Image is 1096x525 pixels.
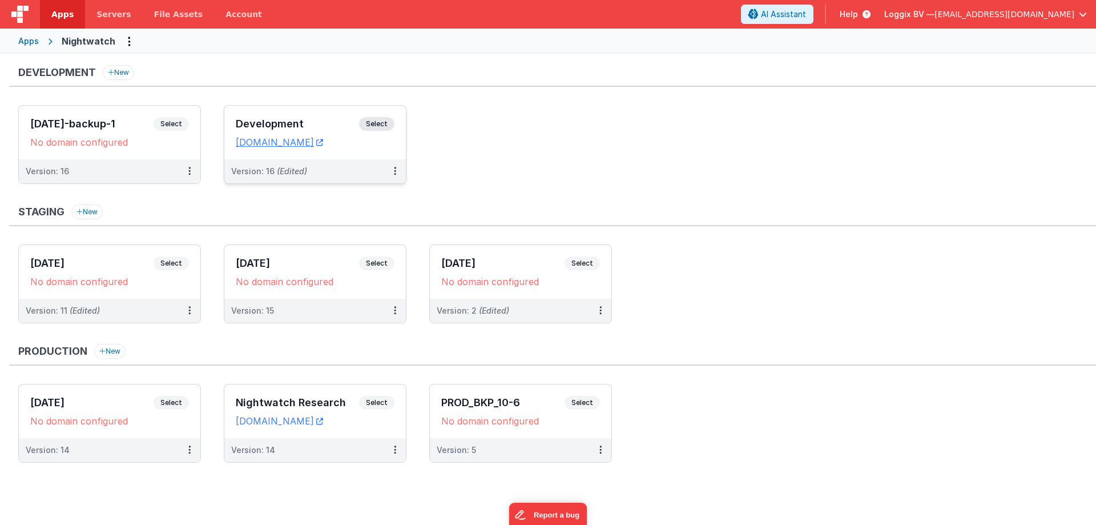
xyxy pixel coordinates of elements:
div: Version: 16 [231,166,307,177]
h3: Production [18,346,87,357]
a: [DOMAIN_NAME] [236,137,323,148]
div: Nightwatch [62,34,115,48]
button: Options [120,32,138,50]
span: Select [565,257,600,270]
div: No domain configured [236,276,394,287]
h3: Development [236,118,359,130]
div: No domain configured [441,415,600,427]
span: AI Assistant [761,9,806,20]
button: AI Assistant [741,5,813,24]
span: File Assets [154,9,203,20]
span: Select [154,117,189,131]
h3: Staging [18,206,65,218]
span: (Edited) [479,306,509,315]
button: Loggix BV — [EMAIL_ADDRESS][DOMAIN_NAME] [884,9,1087,20]
span: Select [359,396,394,410]
span: Select [154,257,189,270]
a: [DOMAIN_NAME] [236,415,323,427]
div: No domain configured [30,276,189,287]
div: Version: 14 [231,444,275,456]
span: Select [154,396,189,410]
span: Apps [51,9,74,20]
span: Help [840,9,858,20]
h3: [DATE] [30,397,154,408]
button: New [71,205,103,219]
span: Select [359,117,394,131]
div: Version: 16 [26,166,69,177]
h3: [DATE] [236,258,359,269]
div: Apps [18,35,39,47]
span: (Edited) [70,306,100,315]
div: Version: 2 [437,305,509,316]
h3: Development [18,67,96,78]
div: Version: 14 [26,444,70,456]
span: [EMAIL_ADDRESS][DOMAIN_NAME] [934,9,1074,20]
h3: [DATE]-backup-1 [30,118,154,130]
span: Select [359,257,394,270]
div: Version: 15 [231,305,274,316]
span: Servers [96,9,131,20]
h3: [DATE] [441,258,565,269]
span: Select [565,396,600,410]
div: No domain configured [30,137,189,148]
div: No domain configured [30,415,189,427]
h3: Nightwatch Research [236,397,359,408]
h3: PROD_BKP_10-6 [441,397,565,408]
h3: [DATE] [30,258,154,269]
span: (Edited) [277,166,307,176]
span: Loggix BV — [884,9,934,20]
div: Version: 5 [437,444,476,456]
div: Version: 11 [26,305,100,316]
button: New [103,65,134,80]
div: No domain configured [441,276,600,287]
button: New [94,344,126,359]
